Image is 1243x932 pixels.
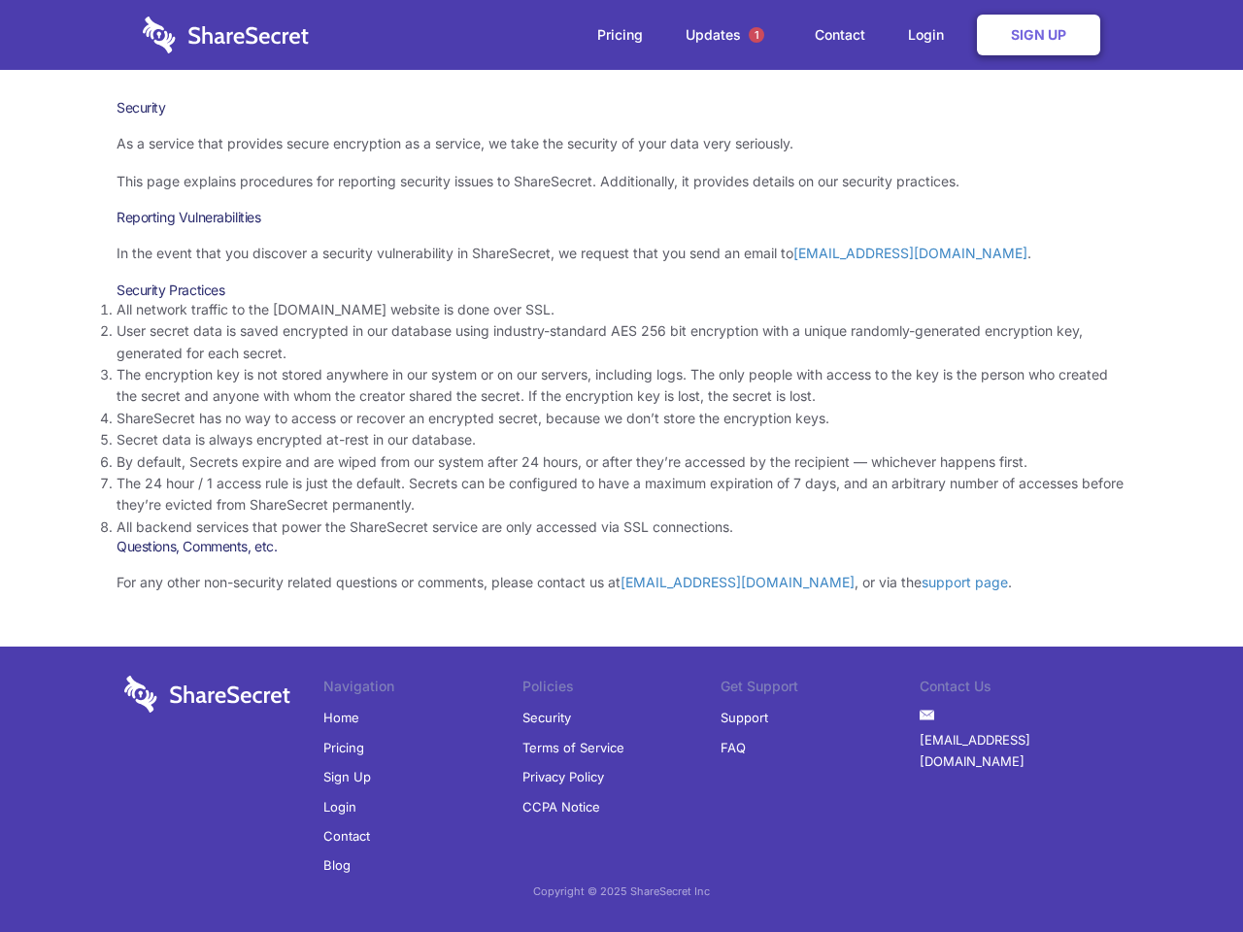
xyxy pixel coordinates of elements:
[323,703,359,732] a: Home
[323,792,356,821] a: Login
[522,676,722,703] li: Policies
[721,676,920,703] li: Get Support
[143,17,309,53] img: logo-wordmark-white-trans-d4663122ce5f474addd5e946df7df03e33cb6a1c49d2221995e7729f52c070b2.svg
[621,574,855,590] a: [EMAIL_ADDRESS][DOMAIN_NAME]
[323,821,370,850] a: Contact
[721,703,768,732] a: Support
[793,245,1027,261] a: [EMAIL_ADDRESS][DOMAIN_NAME]
[117,299,1126,320] li: All network traffic to the [DOMAIN_NAME] website is done over SSL.
[522,762,604,791] a: Privacy Policy
[117,364,1126,408] li: The encryption key is not stored anywhere in our system or on our servers, including logs. The on...
[117,282,1126,299] h3: Security Practices
[323,762,371,791] a: Sign Up
[117,473,1126,516] li: The 24 hour / 1 access rule is just the default. Secrets can be configured to have a maximum expi...
[721,733,746,762] a: FAQ
[117,572,1126,593] p: For any other non-security related questions or comments, please contact us at , or via the .
[749,27,764,43] span: 1
[522,792,600,821] a: CCPA Notice
[889,5,973,65] a: Login
[922,574,1008,590] a: support page
[578,5,662,65] a: Pricing
[117,516,1126,538] li: All backend services that power the ShareSecret service are only accessed via SSL connections.
[117,538,1126,555] h3: Questions, Comments, etc.
[117,99,1126,116] h1: Security
[323,676,522,703] li: Navigation
[920,725,1119,777] a: [EMAIL_ADDRESS][DOMAIN_NAME]
[522,703,571,732] a: Security
[117,133,1126,154] p: As a service that provides secure encryption as a service, we take the security of your data very...
[920,676,1119,703] li: Contact Us
[323,733,364,762] a: Pricing
[117,209,1126,226] h3: Reporting Vulnerabilities
[117,408,1126,429] li: ShareSecret has no way to access or recover an encrypted secret, because we don’t store the encry...
[977,15,1100,55] a: Sign Up
[124,676,290,713] img: logo-wordmark-white-trans-d4663122ce5f474addd5e946df7df03e33cb6a1c49d2221995e7729f52c070b2.svg
[117,451,1126,473] li: By default, Secrets expire and are wiped from our system after 24 hours, or after they’re accesse...
[117,171,1126,192] p: This page explains procedures for reporting security issues to ShareSecret. Additionally, it prov...
[117,429,1126,450] li: Secret data is always encrypted at-rest in our database.
[117,320,1126,364] li: User secret data is saved encrypted in our database using industry-standard AES 256 bit encryptio...
[117,243,1126,264] p: In the event that you discover a security vulnerability in ShareSecret, we request that you send ...
[795,5,885,65] a: Contact
[522,733,624,762] a: Terms of Service
[323,850,351,880] a: Blog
